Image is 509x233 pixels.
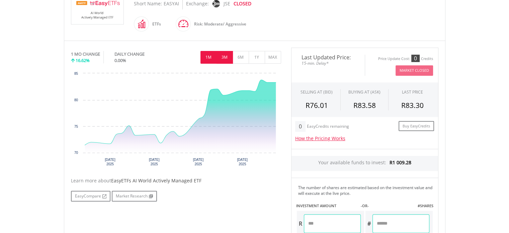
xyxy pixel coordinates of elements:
label: #SHARES [417,203,433,209]
span: BUYING AT (ASK) [348,89,380,95]
text: 85 [74,72,78,75]
div: EasyCredits remaining [307,124,349,130]
span: 0.00% [114,57,126,63]
text: [DATE] 2025 [105,158,115,166]
text: 80 [74,98,78,102]
span: 15-min. Delay* [296,60,360,66]
button: Market Closed [396,65,433,76]
div: Your available funds to invest: [291,156,438,171]
span: Last Updated Price: [296,55,360,60]
text: [DATE] 2025 [149,158,160,166]
div: R [297,214,304,233]
div: Chart. Highcharts interactive chart. [71,70,281,171]
div: # [365,214,372,233]
div: Credits [421,56,433,61]
text: [DATE] 2025 [237,158,248,166]
div: Learn more about [71,177,281,184]
div: Price Update Cost: [378,56,410,61]
button: 3M [217,51,233,64]
div: 0 [295,121,306,132]
button: 6M [233,51,249,64]
label: INVESTMENT AMOUNT [296,203,336,209]
span: R1 009.28 [390,159,411,166]
text: [DATE] 2025 [193,158,203,166]
a: How the Pricing Works [295,135,345,141]
span: EasyETFs AI World Actively Managed ETF [111,177,201,184]
div: ETFs [149,16,161,32]
div: Risk: Moderate/ Aggressive [191,16,246,32]
span: R76.01 [306,101,328,110]
label: -OR- [360,203,368,209]
div: DAILY CHANGE [114,51,167,57]
div: LAST PRICE [402,89,423,95]
a: EasyCompare [71,191,110,201]
div: The number of shares are estimated based on the investment value and will execute at the live price. [298,185,435,196]
button: 1Y [249,51,265,64]
button: MAX [265,51,281,64]
div: 0 [411,55,420,62]
a: Buy EasyCredits [399,121,434,131]
span: R83.30 [401,101,424,110]
span: 16.62% [76,57,90,63]
div: SELLING AT (BID) [301,89,333,95]
text: 70 [74,151,78,155]
svg: Interactive chart [71,70,281,171]
a: Market Research [112,191,157,201]
button: 1M [200,51,217,64]
text: 75 [74,125,78,128]
span: R83.58 [353,101,375,110]
div: 1 MO CHANGE [71,51,100,57]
